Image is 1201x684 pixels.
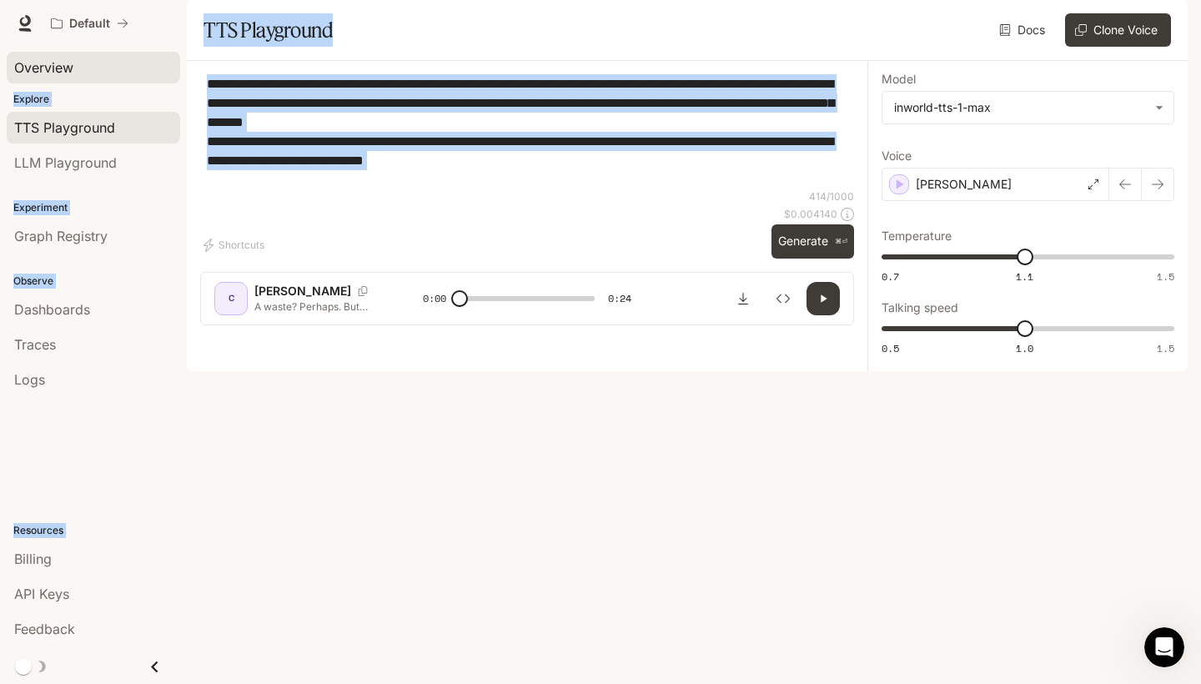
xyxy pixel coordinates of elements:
button: Generate⌘⏎ [771,224,854,259]
span: 0:24 [608,290,631,307]
p: A waste? Perhaps. But consider this: I’ve processed more data in a second than a human mind can i... [254,299,383,314]
iframe: Intercom live chat [1144,627,1184,667]
span: 1.5 [1157,269,1174,284]
button: Shortcuts [200,232,271,259]
button: Clone Voice [1065,13,1171,47]
h1: TTS Playground [204,13,333,47]
div: C [218,285,244,312]
p: Talking speed [882,302,958,314]
a: Docs [996,13,1052,47]
button: All workspaces [43,7,136,40]
p: Model [882,73,916,85]
span: 1.0 [1016,341,1033,355]
div: inworld-tts-1-max [882,92,1173,123]
p: Voice [882,150,912,162]
p: 414 / 1000 [809,189,854,204]
div: inworld-tts-1-max [894,99,1147,116]
span: 1.5 [1157,341,1174,355]
span: 1.1 [1016,269,1033,284]
button: Download audio [726,282,760,315]
span: 0.5 [882,341,899,355]
p: Default [69,17,110,31]
p: Temperature [882,230,952,242]
p: [PERSON_NAME] [254,283,351,299]
p: [PERSON_NAME] [916,176,1012,193]
button: Inspect [766,282,800,315]
p: ⌘⏎ [835,237,847,247]
span: 0.7 [882,269,899,284]
span: 0:00 [423,290,446,307]
button: Copy Voice ID [351,286,374,296]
